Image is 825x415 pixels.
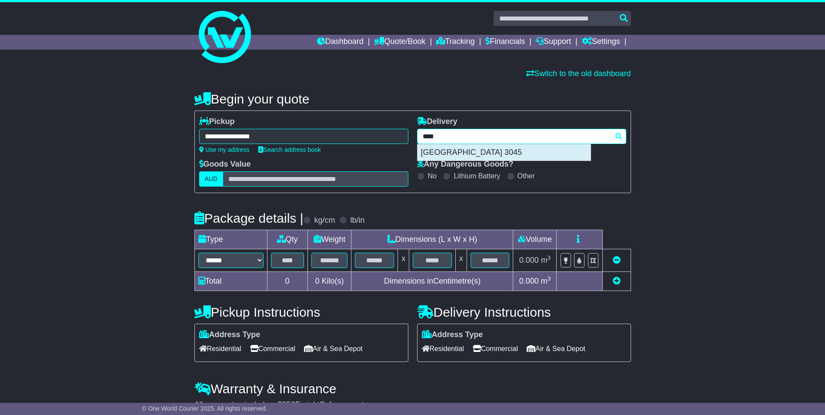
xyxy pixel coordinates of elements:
[417,117,458,127] label: Delivery
[374,35,425,50] a: Quote/Book
[304,342,363,355] span: Air & Sea Depot
[267,230,307,249] td: Qty
[199,160,251,169] label: Goods Value
[418,144,591,161] div: [GEOGRAPHIC_DATA] 3045
[307,272,351,291] td: Kilo(s)
[526,69,631,78] a: Switch to the old dashboard
[422,342,464,355] span: Residential
[307,230,351,249] td: Weight
[548,254,551,261] sup: 3
[194,92,631,106] h4: Begin your quote
[485,35,525,50] a: Financials
[194,382,631,396] h4: Warranty & Insurance
[613,277,621,285] a: Add new item
[199,171,224,187] label: AUD
[519,277,539,285] span: 0.000
[199,117,235,127] label: Pickup
[194,305,408,319] h4: Pickup Instructions
[351,272,513,291] td: Dimensions in Centimetre(s)
[417,129,626,144] typeahead: Please provide city
[582,35,620,50] a: Settings
[250,342,295,355] span: Commercial
[548,275,551,282] sup: 3
[194,230,267,249] td: Type
[282,400,295,409] span: 250
[417,305,631,319] h4: Delivery Instructions
[199,330,261,340] label: Address Type
[194,211,304,225] h4: Package details |
[317,35,364,50] a: Dashboard
[258,146,321,153] a: Search address book
[314,216,335,225] label: kg/cm
[422,330,483,340] label: Address Type
[541,256,551,264] span: m
[541,277,551,285] span: m
[473,342,518,355] span: Commercial
[518,172,535,180] label: Other
[455,249,467,272] td: x
[194,400,631,410] div: All our quotes include a $ FreightSafe warranty.
[350,216,364,225] label: lb/in
[536,35,571,50] a: Support
[613,256,621,264] a: Remove this item
[199,146,250,153] a: Use my address
[527,342,585,355] span: Air & Sea Depot
[519,256,539,264] span: 0.000
[351,230,513,249] td: Dimensions (L x W x H)
[417,160,514,169] label: Any Dangerous Goods?
[398,249,409,272] td: x
[142,405,267,412] span: © One World Courier 2025. All rights reserved.
[267,272,307,291] td: 0
[199,342,241,355] span: Residential
[513,230,557,249] td: Volume
[428,172,437,180] label: No
[315,277,319,285] span: 0
[436,35,474,50] a: Tracking
[194,272,267,291] td: Total
[454,172,500,180] label: Lithium Battery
